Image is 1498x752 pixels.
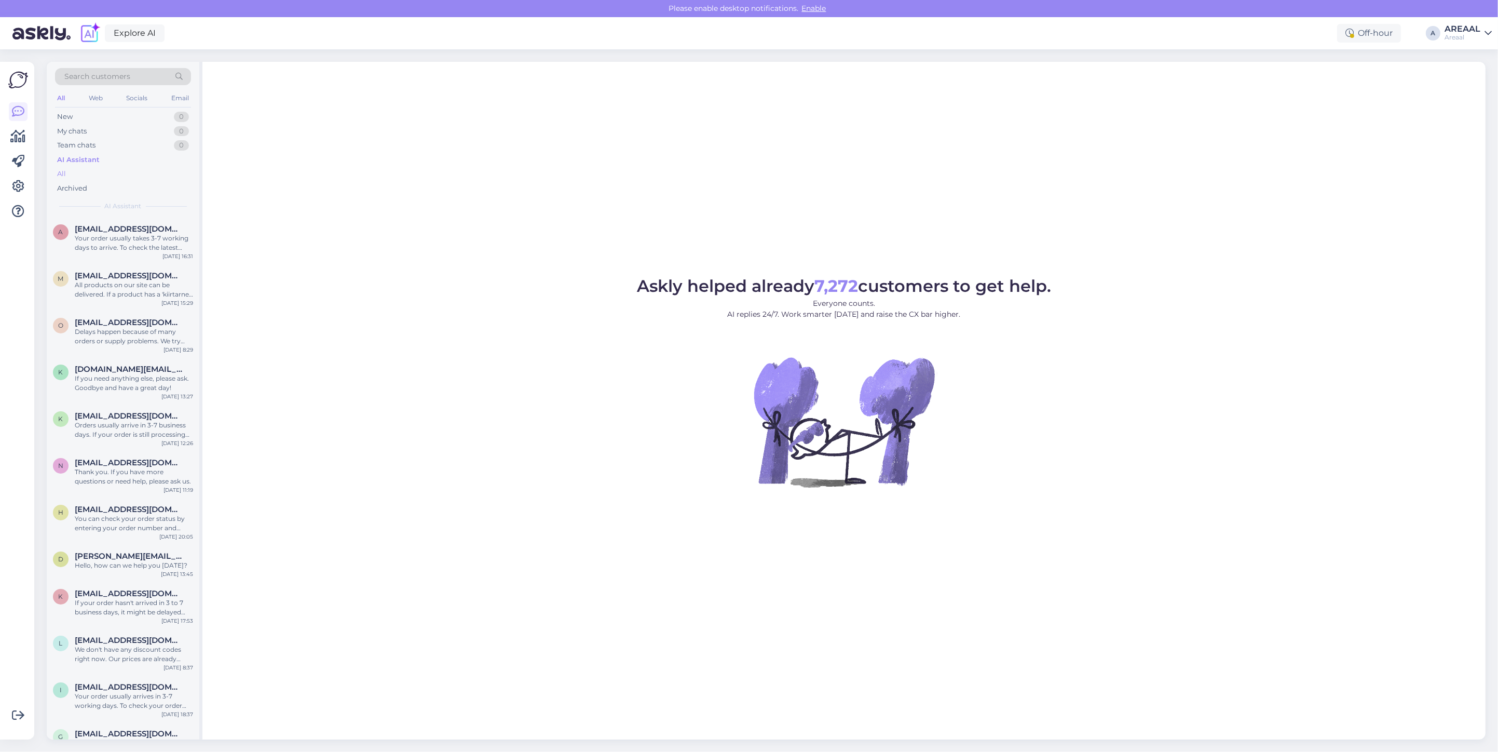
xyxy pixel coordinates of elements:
span: k [59,415,63,423]
div: [DATE] 13:27 [161,393,193,400]
div: Your order usually arrives in 3-7 working days. To check your order status, please enter your ord... [75,692,193,710]
div: [DATE] 12:26 [161,439,193,447]
div: [DATE] 8:37 [164,664,193,672]
span: kangoll.online@gmail.com [75,365,183,374]
span: mariediits09@gmail.com [75,271,183,280]
div: AI Assistant [57,155,100,165]
span: georgvau@gmail.com [75,729,183,738]
div: You can check your order status by entering your order number and email on these links: - [URL][D... [75,514,193,533]
img: explore-ai [79,22,101,44]
div: My chats [57,126,87,137]
div: A [1426,26,1440,41]
span: d [58,555,63,563]
div: 0 [174,126,189,137]
span: daniel@avk.ee [75,552,183,561]
span: keirojantsus@gmail.com [75,589,183,598]
span: neringutea333@gmail.com [75,458,183,467]
div: Socials [124,91,149,105]
div: [DATE] 16:31 [162,252,193,260]
div: If your order hasn't arrived in 3 to 7 business days, it might be delayed because of many orders ... [75,598,193,617]
p: Everyone counts. AI replies 24/7. Work smarter [DATE] and raise the CX bar higher. [637,298,1051,320]
div: Off-hour [1337,24,1401,43]
span: m [58,275,64,283]
span: AI Assistant [105,202,142,211]
span: a [59,228,63,236]
div: [DATE] 17:53 [161,617,193,625]
div: [DATE] 13:45 [161,570,193,578]
div: We don't have any discount codes right now. Our prices are already good, and we try to give the b... [75,645,193,664]
div: New [57,112,73,122]
div: Areaal [1445,33,1480,42]
span: leeneken@outlook.com [75,636,183,645]
div: Delays happen because of many orders or supply problems. We try hard to send your order soon. If ... [75,327,193,346]
div: [DATE] 15:29 [161,299,193,307]
a: Explore AI [105,24,165,42]
span: o [58,321,63,329]
div: Thank you. If you have more questions or need help, please ask us. [75,467,193,486]
div: All [57,169,66,179]
div: [DATE] 11:19 [164,486,193,494]
div: All [55,91,67,105]
span: Enable [799,4,829,13]
div: AREAAL [1445,25,1480,33]
img: Askly Logo [8,70,28,90]
span: ksenake@gmail.com [75,411,183,421]
div: Team chats [57,140,96,151]
span: Askly helped already customers to get help. [637,276,1051,296]
span: k [59,368,63,376]
div: [DATE] 18:37 [161,710,193,718]
div: All products on our site can be delivered. If a product has a 'kiirtarne' label, it will arrive i... [75,280,193,299]
div: Hello, how can we help you [DATE]? [75,561,193,570]
span: g [59,733,63,741]
div: [DATE] 8:29 [164,346,193,354]
span: k [59,593,63,600]
span: Info@kvim.ee [75,682,183,692]
img: No Chat active [751,328,937,515]
div: 0 [174,140,189,151]
div: Email [169,91,191,105]
span: l [59,639,63,647]
div: If you need anything else, please ask. Goodbye and have a great day! [75,374,193,393]
span: anton.jartsev@gmail.com [75,224,183,234]
span: I [60,686,62,694]
span: Search customers [64,71,130,82]
div: Orders usually arrive in 3-7 business days. If your order is still processing and you haven't hea... [75,421,193,439]
div: [DATE] 20:05 [159,533,193,541]
span: hoy2006@gmail.com [75,505,183,514]
span: h [58,508,63,516]
div: Web [87,91,105,105]
div: 0 [174,112,189,122]
span: n [58,462,63,469]
b: 7,272 [814,276,858,296]
div: Archived [57,183,87,194]
a: AREAALAreaal [1445,25,1492,42]
span: oksan.postnikova@mail.ee [75,318,183,327]
div: Your order usually takes 3-7 working days to arrive. To check the latest delivery status, please ... [75,234,193,252]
